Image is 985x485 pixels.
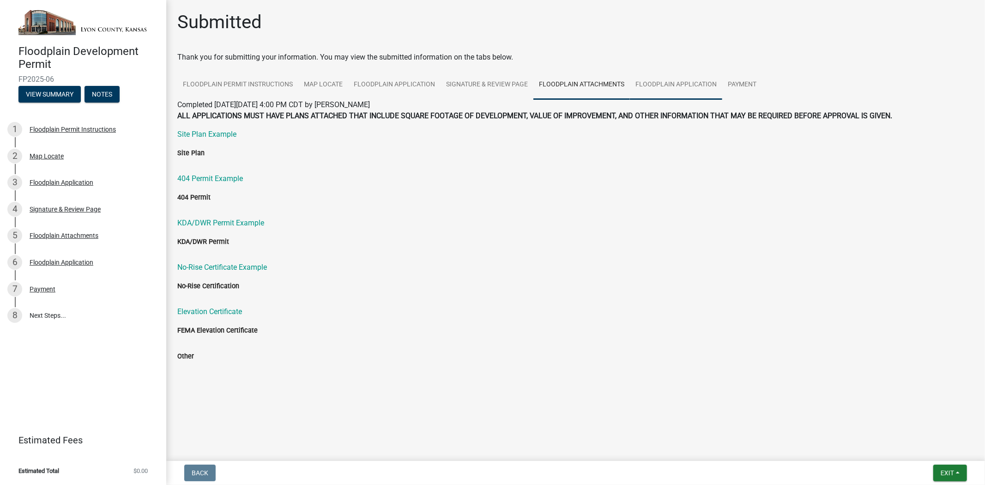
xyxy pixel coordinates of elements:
[18,91,81,98] wm-modal-confirm: Summary
[184,465,216,481] button: Back
[30,206,101,212] div: Signature & Review Page
[933,465,967,481] button: Exit
[177,174,243,183] a: 404 Permit Example
[133,468,148,474] span: $0.00
[30,126,116,133] div: Floodplain Permit Instructions
[30,179,93,186] div: Floodplain Application
[18,45,159,72] h4: Floodplain Development Permit
[177,283,239,290] label: No-Rise Certification
[30,259,93,266] div: Floodplain Application
[177,307,242,316] a: Elevation Certificate
[177,150,205,157] label: Site Plan
[177,239,229,245] label: KDA/DWR Permit
[7,308,22,323] div: 8
[30,286,55,292] div: Payment
[7,228,22,243] div: 5
[441,70,533,100] a: Signature & Review Page
[941,469,954,477] span: Exit
[177,327,258,334] label: FEMA Elevation Certificate
[630,70,722,100] a: Floodplain Application
[18,10,151,35] img: Lyon County, Kansas
[18,75,148,84] span: FP2025-06
[298,70,348,100] a: Map Locate
[533,70,630,100] a: Floodplain Attachments
[177,218,264,227] a: KDA/DWR Permit Example
[177,70,298,100] a: Floodplain Permit Instructions
[30,232,98,239] div: Floodplain Attachments
[177,111,892,120] strong: ALL APPLICATIONS MUST HAVE PLANS ATTACHED THAT INCLUDE SQUARE FOOTAGE OF DEVELOPMENT, VALUE OF IM...
[177,194,211,201] label: 404 Permit
[177,100,370,109] span: Completed [DATE][DATE] 4:00 PM CDT by [PERSON_NAME]
[192,469,208,477] span: Back
[18,468,59,474] span: Estimated Total
[177,130,236,139] a: Site Plan Example
[177,353,194,360] label: Other
[177,52,974,63] div: Thank you for submitting your information. You may view the submitted information on the tabs below.
[7,255,22,270] div: 6
[7,431,151,449] a: Estimated Fees
[348,70,441,100] a: Floodplain Application
[7,149,22,164] div: 2
[85,86,120,103] button: Notes
[18,86,81,103] button: View Summary
[177,11,262,33] h1: Submitted
[85,91,120,98] wm-modal-confirm: Notes
[177,263,267,272] a: No-Rise Certificate Example
[7,122,22,137] div: 1
[7,175,22,190] div: 3
[7,202,22,217] div: 4
[7,282,22,297] div: 7
[722,70,762,100] a: Payment
[30,153,64,159] div: Map Locate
